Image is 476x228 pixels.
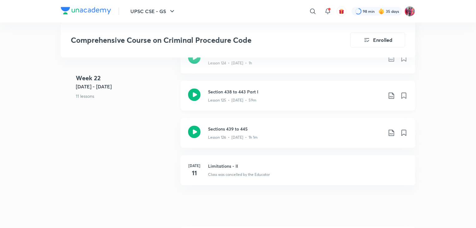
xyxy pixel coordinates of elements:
h6: [DATE] [188,163,201,168]
img: avatar [339,8,344,14]
h3: Limitations - II [208,163,408,169]
a: Sections 439 to 445Lesson 126 • [DATE] • 1h 1m [181,118,415,155]
img: streak [378,8,385,14]
p: Class was cancelled by the Educator [208,172,270,177]
p: Lesson 125 • [DATE] • 59m [208,97,256,103]
h3: Section 438 to 443 Part I [208,88,383,95]
a: [DATE]11Limitations - IIClass was cancelled by the Educator [181,155,415,193]
button: avatar [337,6,347,16]
h5: [DATE] - [DATE] [76,83,176,90]
h3: Sections 439 to 445 [208,126,383,132]
img: Company Logo [61,7,111,14]
p: Lesson 126 • [DATE] • 1h 1m [208,135,258,140]
p: Lesson 124 • [DATE] • 1h [208,60,252,66]
h4: Week 22 [76,73,176,83]
p: 11 lessons [76,93,176,99]
button: Enrolled [350,32,405,47]
button: UPSC CSE - GS [127,5,180,17]
h4: 11 [188,168,201,178]
h3: Comprehensive Course on Criminal Procedure Code [71,36,315,45]
a: Company Logo [61,7,111,16]
img: Archita Mittal [405,6,415,17]
a: Section 438 to 443 Part ILesson 125 • [DATE] • 59m [181,81,415,118]
a: Sections 427 to 437 Part IILesson 124 • [DATE] • 1h [181,44,415,81]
